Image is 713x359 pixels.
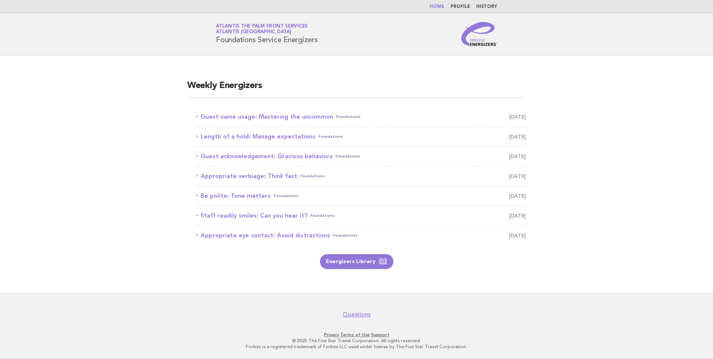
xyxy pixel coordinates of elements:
[196,230,526,241] a: Appropriate eye contact: Avoid distractionsFoundations [DATE]
[430,4,445,9] a: Home
[340,332,370,337] a: Terms of Use
[187,80,526,98] h2: Weekly Energizers
[216,24,308,34] a: Atlantis The Palm Front ServicesAtlantis [GEOGRAPHIC_DATA]
[509,171,526,181] span: [DATE]
[196,171,526,181] a: Appropriate verbiage: Think fastFoundations [DATE]
[300,171,325,181] span: Foundations
[216,30,291,35] span: Atlantis [GEOGRAPHIC_DATA]
[509,230,526,241] span: [DATE]
[509,191,526,201] span: [DATE]
[128,338,585,344] p: © 2025 The Five Star Travel Corporation. All rights reserved.
[216,24,318,44] h1: Foundations Service Energizers
[333,230,358,241] span: Foundations
[461,22,497,46] img: Service Energizers
[371,332,389,337] a: Support
[336,112,361,122] span: Foundations
[128,332,585,338] p: · ·
[476,4,497,9] a: History
[450,4,470,9] a: Profile
[320,254,393,269] a: Energizers Library
[196,191,526,201] a: Be polite: Tone mattersFoundations [DATE]
[324,332,339,337] a: Privacy
[509,112,526,122] span: [DATE]
[274,191,298,201] span: Foundations
[310,210,335,221] span: Foundations
[509,151,526,162] span: [DATE]
[509,131,526,142] span: [DATE]
[343,311,371,318] a: Questions
[318,131,343,142] span: Foundations
[196,131,526,142] a: Length of a hold: Manage expectationsFoundations [DATE]
[128,344,585,350] p: Forbes is a registered trademark of Forbes LLC used under license by The Five Star Travel Corpora...
[196,151,526,162] a: Guest acknowledgement: Gracious behaviorsFoundations [DATE]
[196,210,526,221] a: Staff readily smiles: Can you hear it?Foundations [DATE]
[336,151,360,162] span: Foundations
[509,210,526,221] span: [DATE]
[196,112,526,122] a: Guest name usage: Mastering the uncommonFoundations [DATE]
